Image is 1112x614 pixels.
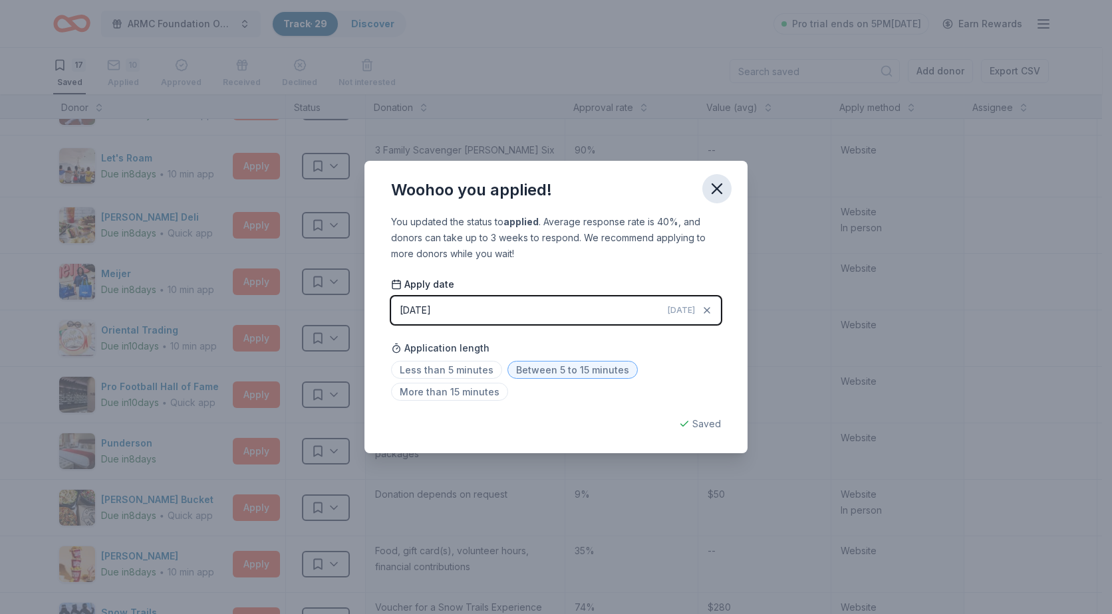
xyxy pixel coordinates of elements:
[503,216,539,227] b: applied
[391,361,502,379] span: Less than 5 minutes
[668,305,695,316] span: [DATE]
[391,278,454,291] span: Apply date
[391,296,721,324] button: [DATE][DATE]
[507,361,638,379] span: Between 5 to 15 minutes
[400,302,431,318] div: [DATE]
[391,383,508,401] span: More than 15 minutes
[391,179,552,201] div: Woohoo you applied!
[391,340,489,356] span: Application length
[391,214,721,262] div: You updated the status to . Average response rate is 40%, and donors can take up to 3 weeks to re...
